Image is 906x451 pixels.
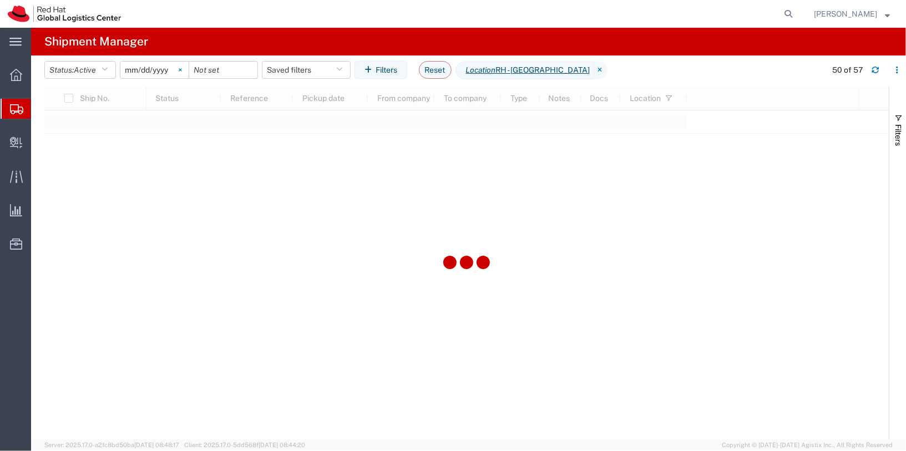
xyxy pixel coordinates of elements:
[184,442,305,448] span: Client: 2025.17.0-5dd568f
[189,62,257,78] input: Not set
[832,64,863,76] div: 50 of 57
[894,124,903,146] span: Filters
[44,61,116,79] button: Status:Active
[44,442,179,448] span: Server: 2025.17.0-a2fc8bd50ba
[8,6,121,22] img: logo
[466,64,496,76] i: Location
[722,440,893,450] span: Copyright © [DATE]-[DATE] Agistix Inc., All Rights Reserved
[355,61,407,79] button: Filters
[813,7,890,21] button: [PERSON_NAME]
[419,61,452,79] button: Reset
[74,65,96,74] span: Active
[455,62,594,79] span: Location RH - Singapore
[120,62,189,78] input: Not set
[134,442,179,448] span: [DATE] 08:48:17
[814,8,877,20] span: Sally Chua
[259,442,305,448] span: [DATE] 08:44:20
[44,28,148,55] h4: Shipment Manager
[262,61,351,79] button: Saved filters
